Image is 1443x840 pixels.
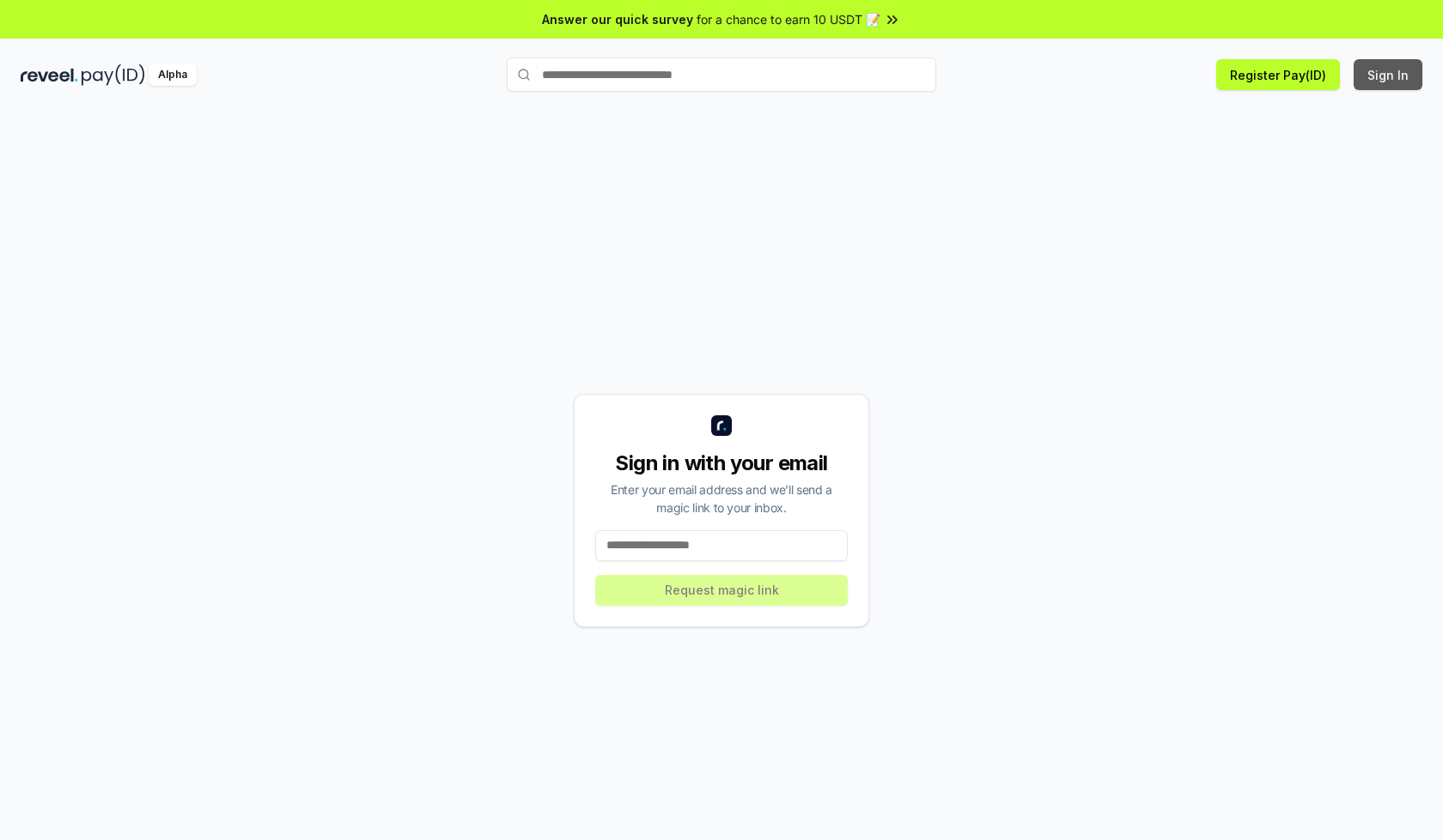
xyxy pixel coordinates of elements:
img: reveel_dark [21,64,78,86]
div: Enter your email address and we’ll send a magic link to your inbox. [595,480,848,517]
span: for a chance to earn 10 USDT 📝 [697,10,880,28]
div: Sign in with your email [595,450,848,477]
span: Answer our quick survey [542,10,693,28]
button: Sign In [1354,59,1422,90]
img: pay_id [82,64,145,86]
button: Register Pay(ID) [1216,59,1340,90]
img: logo_small [711,415,732,436]
div: Alpha [149,64,197,86]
